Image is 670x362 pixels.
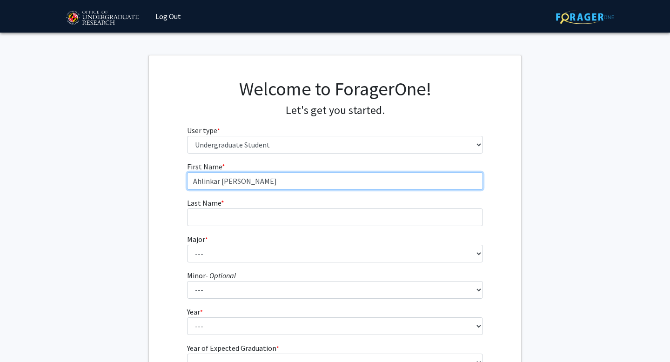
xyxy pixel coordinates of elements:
[206,271,236,280] i: - Optional
[556,10,614,24] img: ForagerOne Logo
[187,306,203,317] label: Year
[187,198,221,208] span: Last Name
[187,270,236,281] label: Minor
[187,342,279,354] label: Year of Expected Graduation
[187,125,220,136] label: User type
[187,104,483,117] h4: Let's get you started.
[187,234,208,245] label: Major
[187,78,483,100] h1: Welcome to ForagerOne!
[63,7,141,30] img: University of Maryland Logo
[7,320,40,355] iframe: Chat
[187,162,222,171] span: First Name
